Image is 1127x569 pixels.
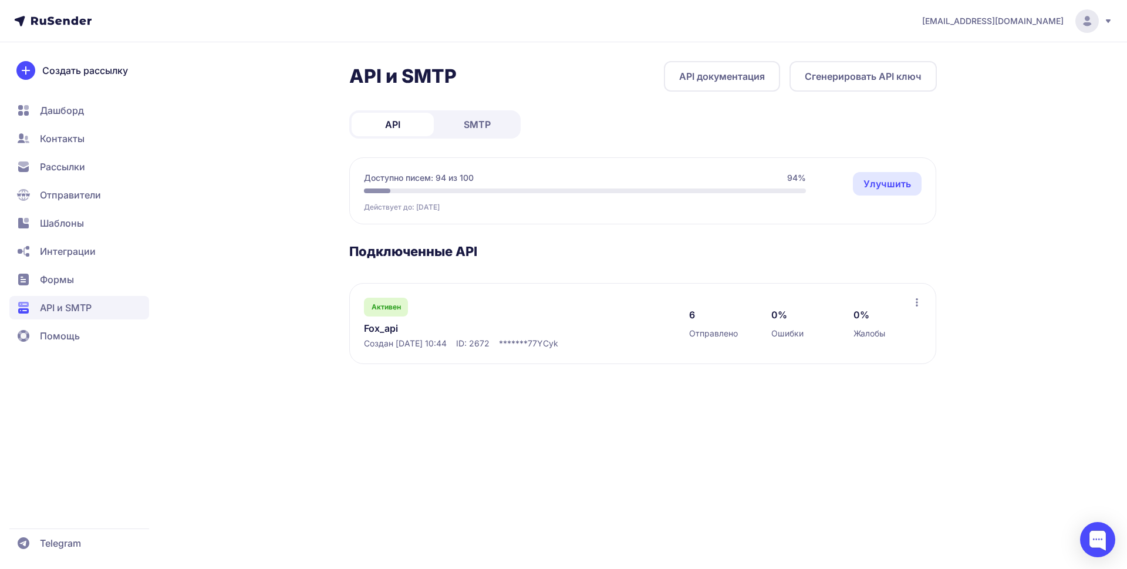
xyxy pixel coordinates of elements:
span: 77YCyk [528,338,558,349]
span: Формы [40,272,74,287]
a: Telegram [9,531,149,555]
h3: Подключенные API [349,243,937,260]
span: 0% [771,308,787,322]
span: Отправители [40,188,101,202]
a: API [352,113,434,136]
span: Ошибки [771,328,804,339]
a: API документация [664,61,780,92]
span: Контакты [40,132,85,146]
span: Жалобы [853,328,885,339]
span: 6 [689,308,695,322]
span: API [385,117,400,132]
a: Улучшить [853,172,922,196]
span: ID: 2672 [456,338,490,349]
span: Помощь [40,329,80,343]
span: Доступно писем: 94 из 100 [364,172,474,184]
span: Активен [372,302,401,312]
span: Отправлено [689,328,738,339]
button: Сгенерировать API ключ [789,61,937,92]
span: Telegram [40,536,81,550]
span: Шаблоны [40,216,84,230]
h2: API и SMTP [349,65,457,88]
span: Дашборд [40,103,84,117]
a: SMTP [436,113,518,136]
span: 94% [787,172,806,184]
span: 0% [853,308,869,322]
span: Рассылки [40,160,85,174]
span: Создан [DATE] 10:44 [364,338,447,349]
span: [EMAIL_ADDRESS][DOMAIN_NAME] [922,15,1064,27]
span: Действует до: [DATE] [364,203,440,212]
span: Создать рассылку [42,63,128,78]
span: Интеграции [40,244,96,258]
span: API и SMTP [40,301,92,315]
a: Fox_api [364,321,605,335]
span: SMTP [464,117,491,132]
